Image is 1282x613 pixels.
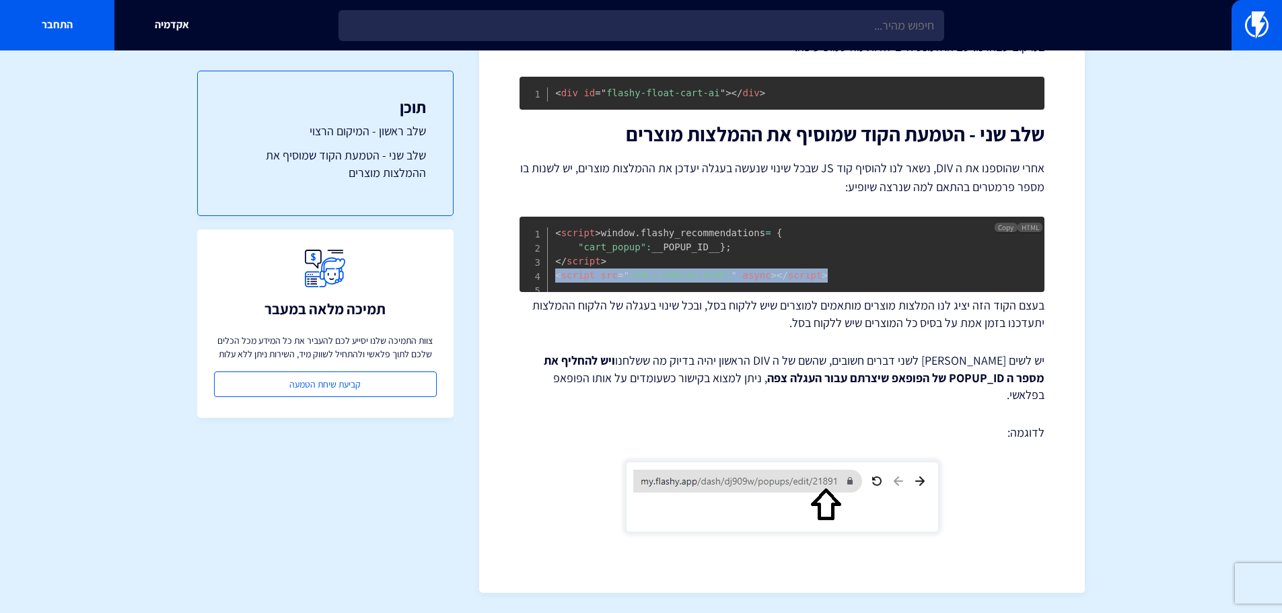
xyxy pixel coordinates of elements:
p: צוות התמיכה שלנו יסייע לכם להעביר את כל המידע מכל הכלים שלכם לתוך פלאשי ולהתחיל לשווק מיד, השירות... [214,334,437,361]
span: script [777,270,822,281]
span: = [765,227,771,238]
span: > [595,227,600,238]
span: HTML [1018,223,1042,232]
span: </ [555,256,567,266]
span: " [623,270,629,281]
span: id [583,87,595,98]
span: "cart_popup" [578,242,646,252]
h3: תוכן [225,98,426,116]
p: אחרי שהוספנו את ה DIV, נשאר לנו להוסיף קוד JS שבכל שינוי שנעשה בעגלה יעדכן את ההמלצות מוצרים, יש ... [520,159,1044,196]
span: < [555,227,561,238]
span: [URL][DOMAIN_NAME] [618,270,737,281]
span: < [555,270,561,281]
span: div [555,87,578,98]
span: async [742,270,771,281]
span: " [601,87,606,98]
a: קביעת שיחת הטמעה [214,371,437,397]
span: > [771,270,777,281]
span: </ [732,87,743,98]
button: Copy [995,223,1018,232]
span: window flashy_recommendations __POPUP_ID__ [555,227,782,252]
span: = [618,270,623,281]
p: יש לשים [PERSON_NAME] לשני דברים חשובים, שהשם של ה DIV הראשון יהיה בדיוק מה ששלחנו , ניתן למצוא ב... [520,352,1044,404]
span: } [720,242,725,252]
span: > [725,87,731,98]
span: " [732,270,737,281]
span: src [601,270,618,281]
span: = [595,87,600,98]
span: > [822,270,827,281]
span: : [646,242,651,252]
span: Copy [998,223,1013,232]
span: div [732,87,760,98]
span: </ [777,270,788,281]
span: script [555,270,595,281]
span: " [720,87,725,98]
span: { [777,227,782,238]
span: ; [725,242,731,252]
p: בעצם הקוד הזה יציג לנו המלצות מוצרים מותאמים למוצרים שיש ללקוח בסל, ובכל שינוי בעגלה של הלקוח ההמ... [520,297,1044,331]
strong: ויש להחליף את מספר ה POPUP_ID של הפופאפ שיצרתם עבור העגלה צפה [544,353,1044,386]
span: script [555,227,595,238]
a: שלב ראשון - המיקום הרצוי [225,122,426,140]
span: script [555,256,600,266]
p: לדוגמה: [520,424,1044,441]
h2: שלב שני - הטמעת הקוד שמוסיף את ההמלצות מוצרים [520,123,1044,145]
span: < [555,87,561,98]
a: שלב שני - הטמעת הקוד שמוסיף את ההמלצות מוצרים [225,147,426,181]
span: > [601,256,606,266]
span: . [635,227,640,238]
h3: תמיכה מלאה במעבר [264,301,386,317]
span: > [760,87,765,98]
span: flashy-float-cart-ai [595,87,725,98]
input: חיפוש מהיר... [339,10,944,41]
